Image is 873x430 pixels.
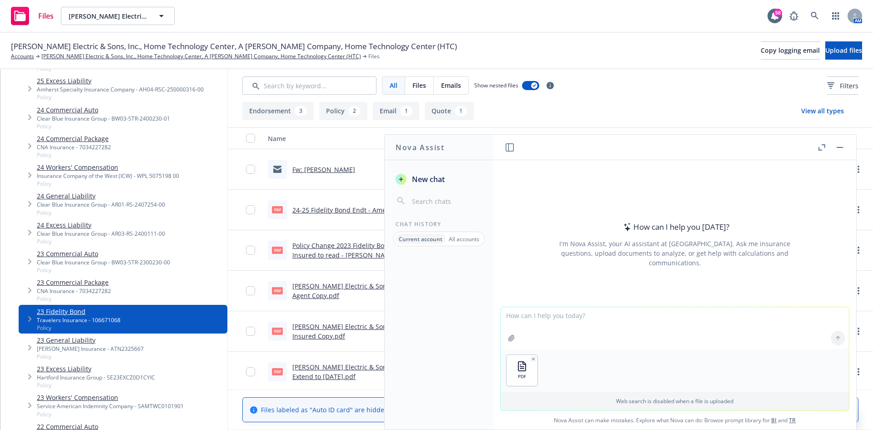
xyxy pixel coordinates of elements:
[37,345,144,353] div: [PERSON_NAME] Insurance - ATN2325667
[11,52,34,61] a: Accounts
[806,7,824,25] a: Search
[37,180,179,187] span: Policy
[37,93,204,101] span: Policy
[853,164,864,175] a: more
[497,411,853,430] span: Nova Assist can make mistakes. Explore what Nova can do: Browse prompt library for and
[246,327,255,336] input: Toggle Row Selected
[474,81,518,89] span: Show nested files
[825,41,862,60] button: Upload files
[38,12,54,20] span: Files
[390,81,397,90] span: All
[37,266,170,274] span: Policy
[37,162,179,172] a: 24 Workers' Compensation
[37,353,144,360] span: Policy
[368,52,380,61] span: Files
[37,364,155,374] a: 23 Excess Liability
[37,410,184,418] span: Policy
[840,81,858,91] span: Filters
[785,7,803,25] a: Report a Bug
[37,335,144,345] a: 23 General Liability
[410,195,482,207] input: Search chats
[272,247,283,253] span: pdf
[319,102,367,120] button: Policy
[37,122,170,130] span: Policy
[37,201,165,208] div: Clear Blue Insurance Group - AR01-RS-2407254-00
[61,7,175,25] button: [PERSON_NAME] Electric & Sons, Inc., Home Technology Center, A [PERSON_NAME] Company, Home Techno...
[449,235,479,243] p: All accounts
[37,143,111,151] div: CNA Insurance - 7034227282
[37,316,120,324] div: Travelers Insurance - 106671068
[488,134,560,143] div: File type
[37,393,184,402] a: 23 Workers' Compensation
[853,204,864,215] a: more
[37,295,111,303] span: Policy
[392,171,486,187] button: New chat
[385,220,493,228] div: Chat History
[292,241,472,269] a: Policy Change 2023 Fidelity Bond ENDT - Amending Named Insured to read - [PERSON_NAME] Electric &...
[37,287,111,295] div: CNA Insurance - 7034227282
[410,174,445,185] span: New chat
[292,282,461,300] a: [PERSON_NAME] Electric & Sons, Inc. 106671068 Bond - Agent Copy.pdf
[37,115,170,122] div: Clear Blue Insurance Group - BW03-STR-2400230-01
[37,324,120,332] span: Policy
[853,366,864,377] a: more
[648,127,738,149] button: Summary
[827,76,858,95] button: Filters
[577,134,635,143] div: Created on
[292,363,461,381] a: [PERSON_NAME] Electric & Sons, Inc. 106671068 Bond - Extend to [DATE].pdf
[348,106,361,116] div: 2
[37,191,165,201] a: 24 General Liability
[272,368,283,375] span: pdf
[37,374,155,381] div: Hartford Insurance Group - SE23EXCZ0D1CYIC
[787,102,858,120] button: View all types
[441,81,461,90] span: Emails
[652,134,724,143] div: Summary
[268,134,471,143] div: Name
[738,127,828,149] button: Linked associations
[853,245,864,256] a: more
[412,81,426,90] span: Files
[246,367,255,376] input: Toggle Row Selected
[272,328,283,334] span: pdf
[242,102,314,120] button: Endorsement
[37,151,111,159] span: Policy
[771,416,777,424] a: BI
[621,221,729,233] div: How can I help you [DATE]?
[853,285,864,296] a: more
[246,286,255,295] input: Toggle Row Selected
[37,105,170,115] a: 24 Commercial Auto
[574,127,648,149] button: Created on
[455,106,467,116] div: 1
[264,127,484,149] button: Name
[246,246,255,255] input: Toggle Row Selected
[484,127,574,149] button: File type
[37,278,111,287] a: 23 Commercial Package
[853,326,864,337] a: more
[292,165,355,174] a: Fw: [PERSON_NAME]
[242,76,376,95] input: Search by keyword...
[37,238,165,245] span: Policy
[246,134,255,143] input: Select all
[827,81,858,91] span: Filters
[246,165,255,174] input: Toggle Row Selected
[37,381,155,389] span: Policy
[295,106,307,116] div: 3
[292,206,457,214] a: 24-25 Fidelity Bond Endt - Amend mailing address.pdf
[399,235,442,243] p: Current account
[41,52,361,61] a: [PERSON_NAME] Electric & Sons, Inc., Home Technology Center, A [PERSON_NAME] Company, Home Techno...
[37,258,170,266] div: Clear Blue Insurance Group - BW03-STR-2300230-00
[761,41,820,60] button: Copy logging email
[547,239,803,268] div: I'm Nova Assist, your AI assistant at [GEOGRAPHIC_DATA]. Ask me insurance questions, upload docum...
[261,405,452,415] span: Files labeled as "Auto ID card" are hidden.
[506,397,843,405] p: Web search is disabled when a file is uploaded
[272,287,283,294] span: pdf
[742,134,824,143] div: Linked associations
[774,9,782,17] div: 58
[37,307,120,316] a: 23 Fidelity Bond
[272,206,283,213] span: pdf
[825,46,862,55] span: Upload files
[7,3,57,29] a: Files
[400,106,412,116] div: 1
[396,142,445,153] h1: Nova Assist
[37,209,165,217] span: Policy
